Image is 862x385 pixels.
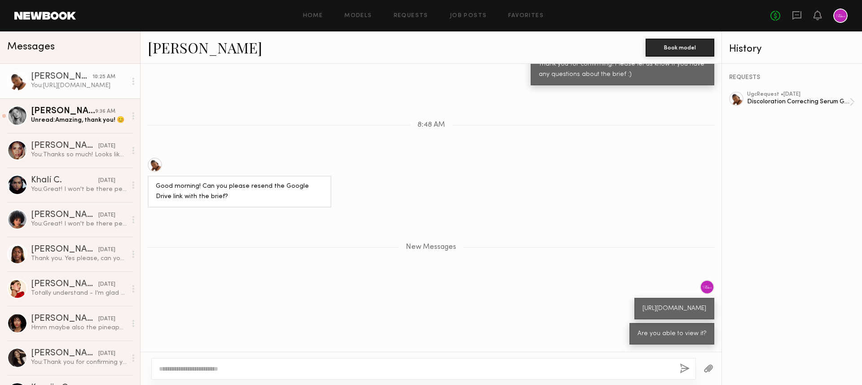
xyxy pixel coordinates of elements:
div: [DATE] [98,246,115,254]
div: You: Thank you for confirming you've receive the product. Please make sure you review and follow ... [31,358,127,367]
div: You: Great! I won't be there personally but feel free to message here :) [31,185,127,194]
div: REQUESTS [729,75,855,81]
a: Book model [646,43,714,51]
button: Book model [646,39,714,57]
div: [DATE] [98,350,115,358]
div: [DATE] [98,211,115,220]
div: [PERSON_NAME] [31,142,98,150]
a: ugcRequest •[DATE]Discoloration Correcting Serum GRWM Video [747,92,855,112]
div: [DATE] [98,280,115,289]
a: Home [303,13,323,19]
span: New Messages [406,243,456,251]
div: Thank you. Yes please, can you add me. [31,254,127,263]
span: Messages [7,42,55,52]
div: History [729,44,855,54]
div: 9:36 AM [95,107,115,116]
div: Are you able to view it? [638,329,706,339]
div: Unread: Amazing, thank you! 😊 [31,116,127,124]
div: Khalí C. [31,176,98,185]
div: [PERSON_NAME] [31,280,98,289]
a: Models [344,13,372,19]
div: [PERSON_NAME] [31,245,98,254]
div: Thank you for confirming! Please let us know if you have any questions about the brief :) [539,59,706,80]
div: [PERSON_NAME] [31,349,98,358]
div: [PERSON_NAME] [31,72,92,81]
div: Good morning! Can you please resend the Google Drive link with the brief? [156,181,323,202]
a: [PERSON_NAME] [148,38,262,57]
div: You: Great! I won't be there personally but feel free to message here :) [31,220,127,228]
div: You: Thanks so much! Looks like the product was dropped off in the mail room - please let us know... [31,150,127,159]
span: 8:48 AM [418,121,445,129]
div: [PERSON_NAME] [31,107,95,116]
div: [DATE] [98,315,115,323]
div: 10:25 AM [92,73,115,81]
a: Requests [394,13,428,19]
div: [PERSON_NAME] [31,211,98,220]
a: Favorites [508,13,544,19]
div: ugc Request • [DATE] [747,92,849,97]
div: [DATE] [98,177,115,185]
div: Hmm maybe also the pineapple exfoliating powder! [31,323,127,332]
div: [DATE] [98,142,115,150]
div: Totally understand - I’m glad you found a good fit! Thank you for considering me, I would love th... [31,289,127,297]
a: Job Posts [450,13,487,19]
div: [PERSON_NAME] [31,314,98,323]
div: [URL][DOMAIN_NAME] [642,304,706,314]
div: You: [URL][DOMAIN_NAME] [31,81,127,90]
div: Discoloration Correcting Serum GRWM Video [747,97,849,106]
